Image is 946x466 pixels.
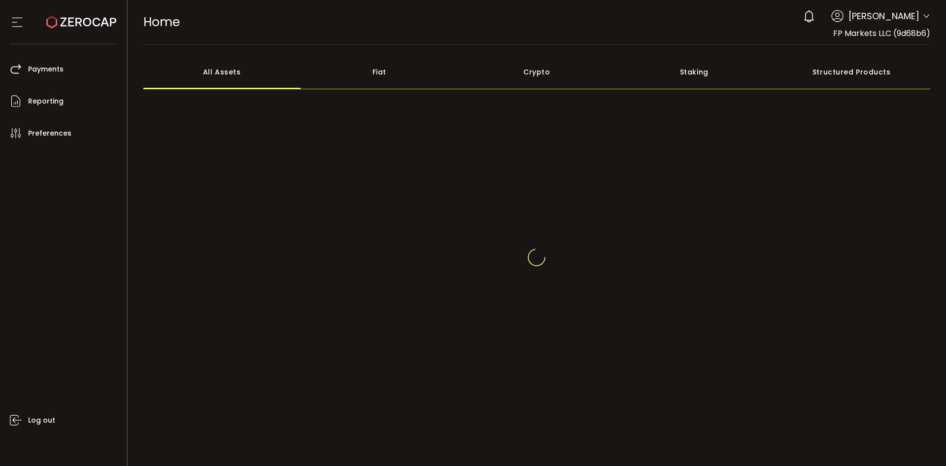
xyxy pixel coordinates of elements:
[28,126,71,141] span: Preferences
[28,94,64,108] span: Reporting
[458,55,616,89] div: Crypto
[143,13,180,31] span: Home
[301,55,458,89] div: Fiat
[833,28,930,39] span: FP Markets LLC (9d68b6)
[143,55,301,89] div: All Assets
[773,55,931,89] div: Structured Products
[848,9,919,23] span: [PERSON_NAME]
[615,55,773,89] div: Staking
[28,62,64,76] span: Payments
[28,413,55,428] span: Log out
